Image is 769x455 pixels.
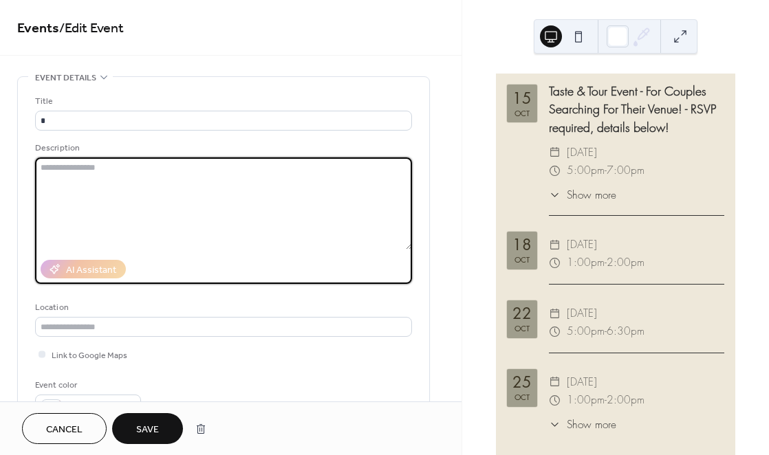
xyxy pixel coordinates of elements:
div: 25 [512,375,532,390]
div: ​ [549,162,561,179]
span: Show more [567,188,616,203]
span: Cancel [46,423,83,437]
div: ​ [549,236,561,254]
div: ​ [549,417,561,433]
span: Event details [35,71,96,85]
span: - [605,254,607,271]
span: 1:00pm [567,254,605,271]
span: Save [136,423,159,437]
div: Oct [515,393,530,401]
div: 22 [512,306,532,321]
span: Show more [567,417,616,433]
div: 15 [512,91,532,106]
span: 5:00pm [567,322,605,340]
div: ​ [549,391,561,409]
span: [DATE] [567,236,597,254]
div: 18 [512,237,532,252]
span: 5:00pm [567,162,605,179]
span: - [605,162,607,179]
span: 6:30pm [607,322,645,340]
span: / Edit Event [59,15,124,42]
div: ​ [549,304,561,322]
div: Location [35,300,409,315]
div: ​ [549,373,561,391]
span: [DATE] [567,373,597,391]
span: 2:00pm [607,254,645,271]
a: Events [17,15,59,42]
div: Taste & Tour Event - For Couples Searching For Their Venue! - RSVP required, details below! [549,82,724,136]
button: Save [112,413,183,444]
span: 7:00pm [607,162,645,179]
span: [DATE] [567,144,597,162]
div: Description [35,141,409,155]
button: ​Show more [549,417,616,433]
span: - [605,391,607,409]
div: Oct [515,109,530,117]
div: ​ [549,188,561,203]
div: Oct [515,324,530,332]
button: ​Show more [549,188,616,203]
span: 2:00pm [607,391,645,409]
span: Link to Google Maps [52,348,127,363]
span: 1:00pm [567,391,605,409]
span: - [605,322,607,340]
div: ​ [549,254,561,271]
span: [DATE] [567,304,597,322]
div: ​ [549,144,561,162]
div: Title [35,94,409,109]
div: Event color [35,378,138,392]
button: Cancel [22,413,107,444]
div: ​ [549,322,561,340]
div: Oct [515,256,530,263]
